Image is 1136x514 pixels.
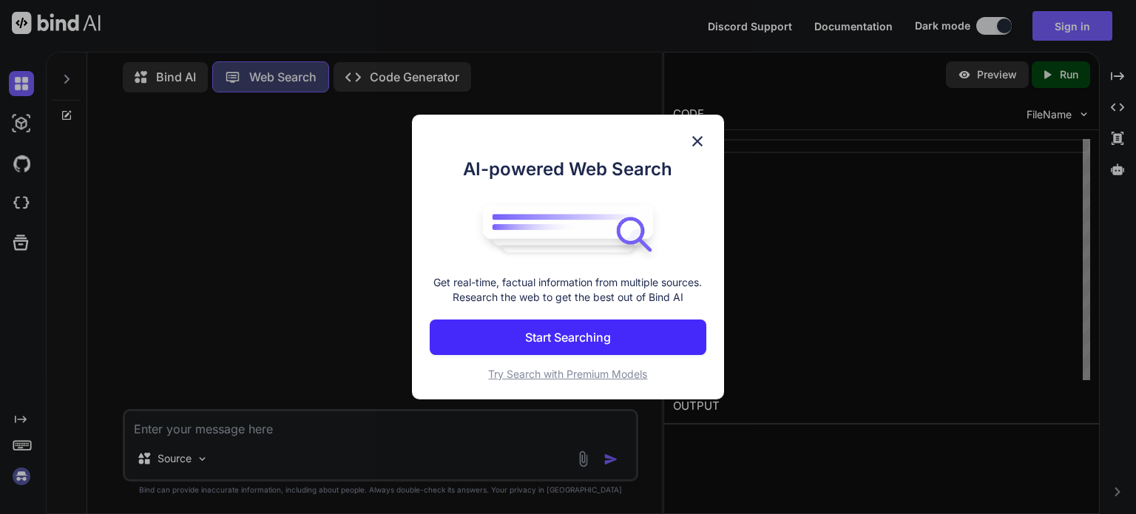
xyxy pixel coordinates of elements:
button: Start Searching [430,319,706,355]
span: Try Search with Premium Models [488,368,647,380]
img: bind logo [472,197,664,261]
h1: AI-powered Web Search [430,156,706,183]
p: Start Searching [525,328,611,346]
img: close [689,132,706,150]
p: Get real-time, factual information from multiple sources. Research the web to get the best out of... [430,275,706,305]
